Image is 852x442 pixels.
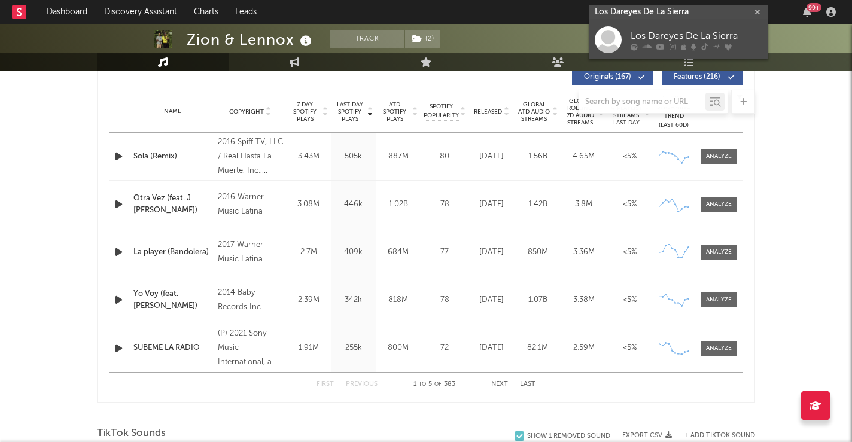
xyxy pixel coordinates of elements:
[424,151,465,163] div: 80
[564,246,604,258] div: 3.36M
[610,246,650,258] div: <5%
[424,199,465,211] div: 78
[684,432,755,439] button: + Add TikTok Sound
[564,151,604,163] div: 4.65M
[631,29,762,43] div: Los Dareyes De La Sierra
[334,246,373,258] div: 409k
[803,7,811,17] button: 99+
[471,246,512,258] div: [DATE]
[471,151,512,163] div: [DATE]
[610,151,650,163] div: <5%
[518,342,558,354] div: 82.1M
[97,426,166,441] span: TikTok Sounds
[289,246,328,258] div: 2.7M
[610,342,650,354] div: <5%
[404,30,440,48] span: ( 2 )
[672,432,755,439] button: + Add TikTok Sound
[564,199,604,211] div: 3.8M
[518,294,558,306] div: 1.07B
[589,5,768,20] input: Search for artists
[133,151,212,163] a: Sola (Remix)
[424,246,465,258] div: 77
[133,246,212,258] a: La player (Bandolera)
[471,342,512,354] div: [DATE]
[579,97,705,107] input: Search by song name or URL
[622,432,672,439] button: Export CSV
[289,294,328,306] div: 2.39M
[424,342,465,354] div: 72
[527,432,610,440] div: Show 1 Removed Sound
[379,342,418,354] div: 800M
[289,199,328,211] div: 3.08M
[218,327,283,370] div: (P) 2021 Sony Music International, a division of Sony Music Entertainment
[334,199,373,211] div: 446k
[471,199,512,211] div: [DATE]
[572,69,653,85] button: Originals(167)
[419,382,426,387] span: to
[471,294,512,306] div: [DATE]
[334,342,373,354] div: 255k
[610,199,650,211] div: <5%
[218,135,283,178] div: 2016 Spiff TV, LLC / Real Hasta La Muerte, Inc., under exclusive license to Cinq Music Group, LLC
[518,199,558,211] div: 1.42B
[518,246,558,258] div: 850M
[187,30,315,50] div: Zion & Lennox
[807,3,821,12] div: 99 +
[289,151,328,163] div: 3.43M
[379,294,418,306] div: 818M
[564,342,604,354] div: 2.59M
[133,193,212,216] a: Otra Vez (feat. J [PERSON_NAME])
[218,190,283,219] div: 2016 Warner Music Latina
[518,151,558,163] div: 1.56B
[218,286,283,315] div: 2014 Baby Records Inc
[379,151,418,163] div: 887M
[289,342,328,354] div: 1.91M
[405,30,440,48] button: (2)
[317,381,334,388] button: First
[133,342,212,354] a: SUBEME LA RADIO
[379,246,418,258] div: 684M
[334,294,373,306] div: 342k
[401,377,467,392] div: 1 5 383
[610,294,650,306] div: <5%
[662,69,743,85] button: Features(216)
[564,294,604,306] div: 3.38M
[670,74,725,81] span: Features ( 216 )
[520,381,535,388] button: Last
[434,382,442,387] span: of
[379,199,418,211] div: 1.02B
[330,30,404,48] button: Track
[133,288,212,312] a: Yo Voy (feat. [PERSON_NAME])
[491,381,508,388] button: Next
[580,74,635,81] span: Originals ( 167 )
[346,381,378,388] button: Previous
[424,294,465,306] div: 78
[218,238,283,267] div: 2017 Warner Music Latina
[589,20,768,59] a: Los Dareyes De La Sierra
[334,151,373,163] div: 505k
